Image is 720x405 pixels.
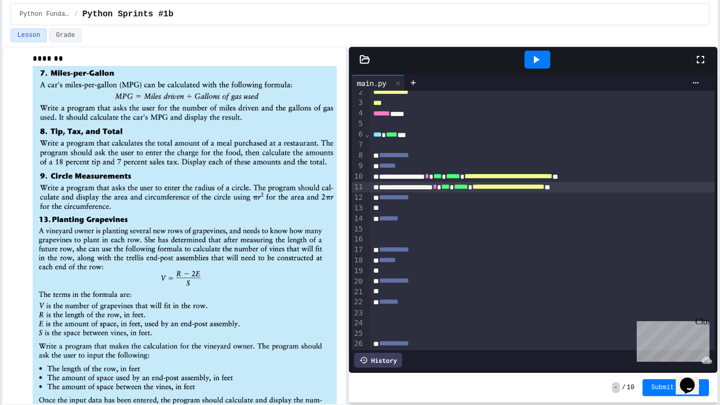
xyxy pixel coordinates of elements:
[20,10,70,18] span: Python Fundamental Labs
[74,10,78,18] span: /
[352,150,365,161] div: 8
[352,214,365,224] div: 14
[352,224,365,235] div: 15
[352,108,365,119] div: 4
[352,287,365,297] div: 21
[352,349,365,360] div: 27
[82,8,173,21] span: Python Sprints #1b
[352,140,365,150] div: 7
[676,363,709,394] iframe: chat widget
[352,75,405,91] div: main.py
[352,318,365,329] div: 24
[11,28,47,42] button: Lesson
[643,379,709,396] button: Submit Answer
[352,98,365,108] div: 3
[352,182,365,192] div: 11
[352,161,365,171] div: 9
[352,234,365,245] div: 16
[352,78,392,89] div: main.py
[365,350,370,359] span: Fold line
[622,383,626,392] span: /
[352,276,365,287] div: 20
[352,171,365,182] div: 10
[352,266,365,276] div: 19
[633,317,709,362] iframe: chat widget
[4,4,73,67] div: Chat with us now!Close
[352,339,365,349] div: 26
[352,119,365,129] div: 5
[651,383,700,392] span: Submit Answer
[352,297,365,307] div: 22
[352,329,365,339] div: 25
[352,255,365,266] div: 18
[352,308,365,319] div: 23
[49,28,82,42] button: Grade
[352,245,365,255] div: 17
[352,87,365,98] div: 2
[627,383,634,392] span: 10
[612,382,620,393] span: -
[352,203,365,214] div: 13
[352,192,365,203] div: 12
[352,129,365,140] div: 6
[354,353,402,368] div: History
[365,130,370,138] span: Fold line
